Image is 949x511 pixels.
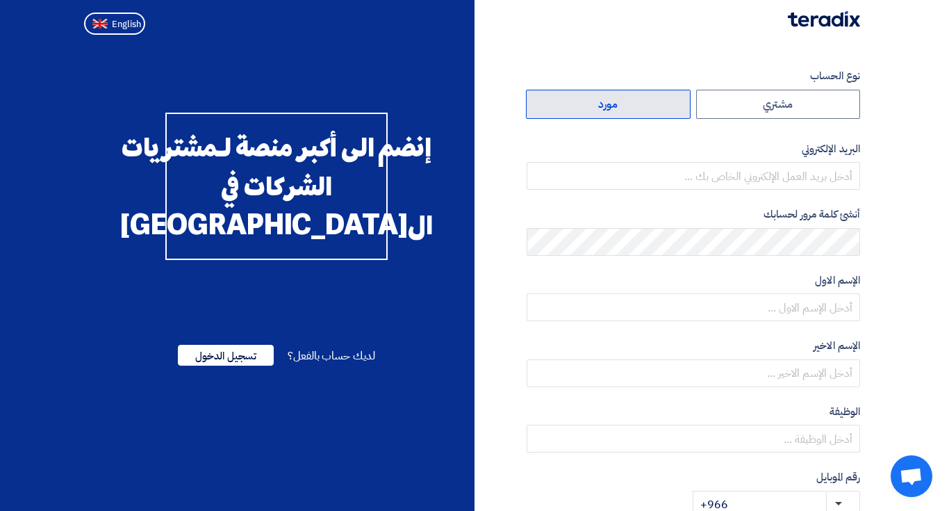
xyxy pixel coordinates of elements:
input: أدخل بريد العمل الإلكتروني الخاص بك ... [527,162,860,190]
label: أنشئ كلمة مرور لحسابك [527,206,860,222]
input: أدخل الإسم الاول ... [527,293,860,321]
label: مشتري [696,90,861,119]
input: أدخل الإسم الاخير ... [527,359,860,387]
label: رقم الموبايل [527,469,860,485]
span: لديك حساب بالفعل؟ [288,348,374,364]
img: en-US.png [92,19,108,29]
div: Open chat [891,455,932,497]
span: English [112,19,141,29]
label: الإسم الاول [527,273,860,289]
div: إنضم الى أكبر منصة لـمشتريات الشركات في ال[GEOGRAPHIC_DATA] [165,113,388,260]
label: مورد [526,90,691,119]
label: البريد الإلكتروني [527,141,860,157]
label: نوع الحساب [527,68,860,84]
input: أدخل الوظيفة ... [527,425,860,453]
button: English [84,13,145,35]
img: Teradix logo [788,11,860,27]
a: تسجيل الدخول [178,348,274,364]
label: الإسم الاخير [527,338,860,354]
label: الوظيفة [527,404,860,420]
span: تسجيل الدخول [178,345,274,366]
